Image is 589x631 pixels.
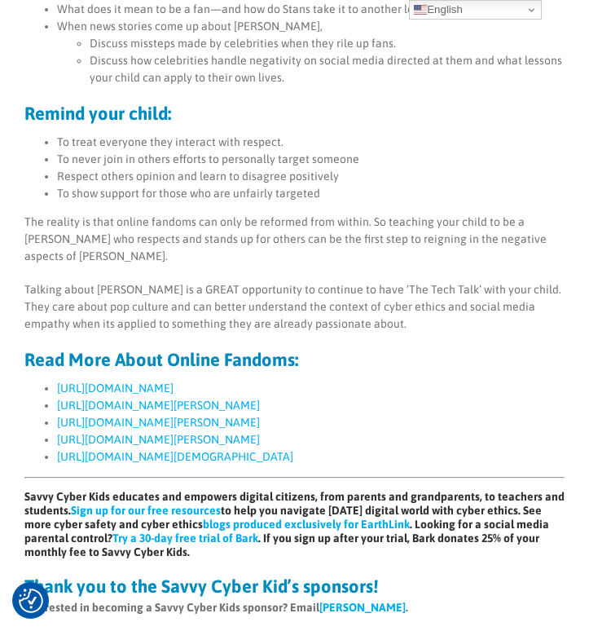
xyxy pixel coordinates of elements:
[24,214,565,265] p: The reality is that online fandoms can only be reformed from within. So teaching your child to be...
[24,490,565,559] h6: Savvy Cyber Kids educates and empowers digital citizens, from parents and grandparents, to teache...
[57,185,565,202] li: To show support for those who are unfairly targeted
[203,518,410,531] a: blogs produced exclusively for EarthLink
[90,52,565,86] li: Discuss how celebrities handle negativity on social media directed at them and what lessons your ...
[57,382,174,395] a: [URL][DOMAIN_NAME]
[57,433,260,446] a: [URL][DOMAIN_NAME][PERSON_NAME]
[57,416,260,429] a: [URL][DOMAIN_NAME][PERSON_NAME]
[90,35,565,52] li: Discuss missteps made by celebrities when they rile up fans.
[24,349,298,370] strong: Read More About Online Fandoms:
[57,399,260,412] a: [URL][DOMAIN_NAME][PERSON_NAME]
[57,151,565,168] li: To never join in others efforts to personally target someone
[24,601,408,614] strong: Interested in becoming a Savvy Cyber Kids sponsor? Email .
[24,576,378,597] strong: Thank you to the Savvy Cyber Kid’s sponsors!
[19,589,43,613] img: Revisit consent button
[57,1,565,18] li: What does it mean to be a fan—and how do Stans take it to another level?
[24,103,171,124] strong: Remind your child:
[57,18,565,86] li: When news stories come up about [PERSON_NAME],
[414,3,427,16] img: en
[71,504,221,517] a: Sign up for our free resources
[57,450,293,463] a: [URL][DOMAIN_NAME][DEMOGRAPHIC_DATA]
[112,532,258,545] a: Try a 30-day free trial of Bark
[57,168,565,185] li: Respect others opinion and learn to disagree positively
[19,589,43,613] button: Consent Preferences
[319,601,406,614] a: [PERSON_NAME]
[24,281,565,333] p: Talking about [PERSON_NAME] is a GREAT opportunity to continue to have ‘The Tech Talk’ with your ...
[57,134,565,151] li: To treat everyone they interact with respect.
